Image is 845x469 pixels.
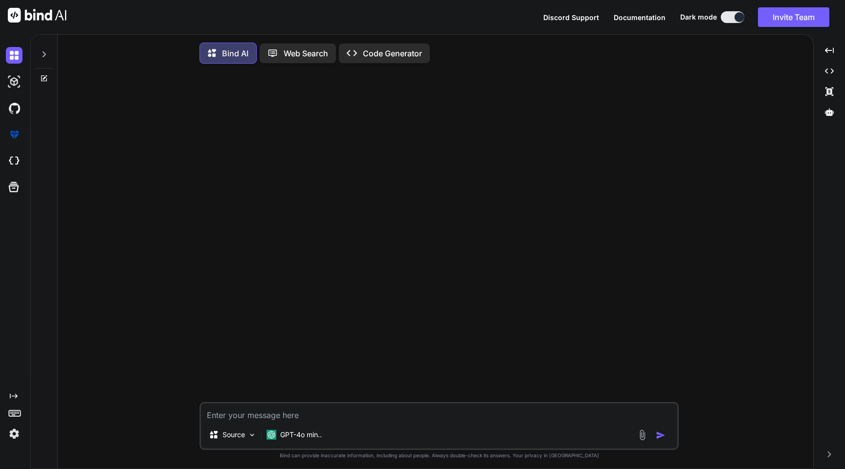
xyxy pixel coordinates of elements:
p: Bind AI [222,47,248,59]
img: cloudideIcon [6,153,22,169]
span: Dark mode [680,12,717,22]
img: Bind AI [8,8,67,23]
button: Discord Support [543,12,599,23]
img: GPT-4o mini [267,430,276,440]
img: darkAi-studio [6,73,22,90]
p: Bind can provide inaccurate information, including about people. Always double-check its answers.... [200,452,679,459]
span: Discord Support [543,13,599,22]
img: darkChat [6,47,22,64]
p: Web Search [284,47,328,59]
p: Source [222,430,245,440]
p: GPT-4o min.. [280,430,322,440]
img: githubDark [6,100,22,117]
img: settings [6,425,22,442]
img: premium [6,126,22,143]
button: Invite Team [758,7,829,27]
img: Pick Models [248,431,256,439]
img: attachment [637,429,648,441]
button: Documentation [614,12,666,23]
p: Code Generator [363,47,422,59]
img: icon [656,430,666,440]
span: Documentation [614,13,666,22]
